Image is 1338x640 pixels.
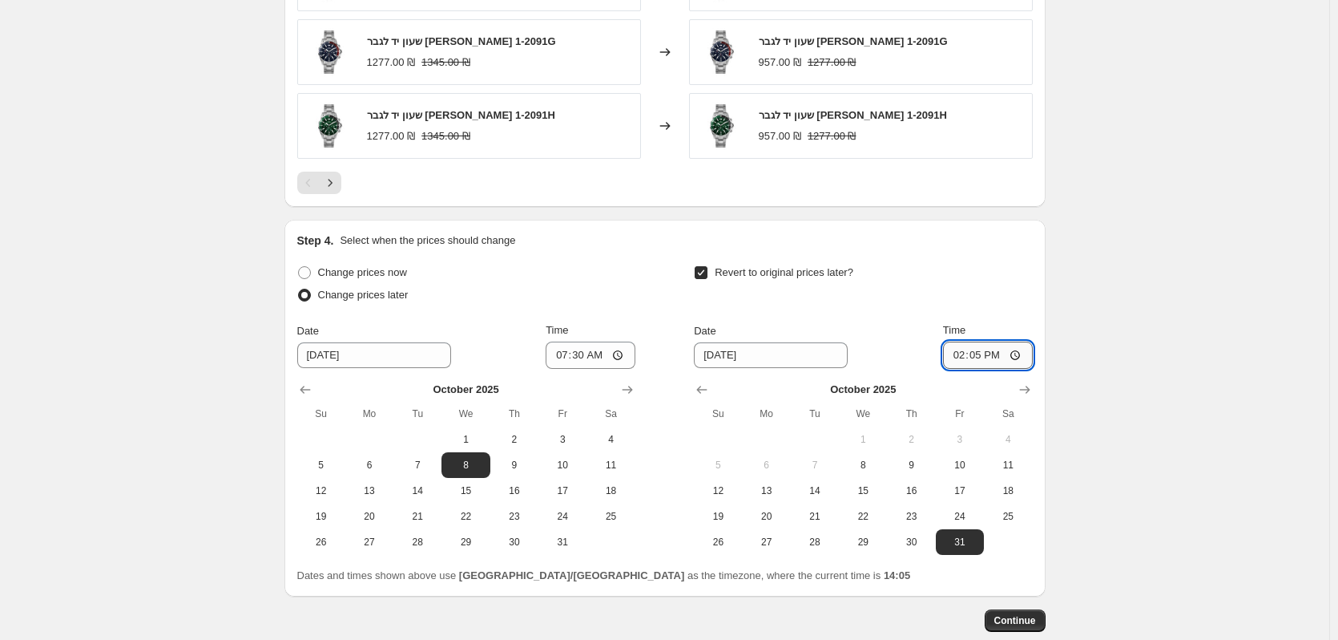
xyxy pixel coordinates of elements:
[586,504,635,529] button: Saturday October 25 2025
[694,452,742,478] button: Sunday October 5 2025
[297,401,345,427] th: Sunday
[593,510,628,523] span: 25
[694,504,742,529] button: Sunday October 19 2025
[994,614,1036,627] span: Continue
[352,484,387,497] span: 13
[698,102,746,150] img: 10207804_ddd54ca6-8342-4521-9580-0a13e1b248bd_80x.jpg
[743,504,791,529] button: Monday October 20 2025
[691,379,713,401] button: Show previous month, September 2025
[294,379,316,401] button: Show previous month, September 2025
[538,478,586,504] button: Friday October 17 2025
[421,128,470,144] strike: 1345.00 ₪
[759,35,948,47] span: שעון יד לגבר [PERSON_NAME] 1-2091G
[984,478,1032,504] button: Saturday October 18 2025
[393,452,441,478] button: Tuesday October 7 2025
[421,55,470,71] strike: 1345.00 ₪
[297,452,345,478] button: Sunday October 5 2025
[538,452,586,478] button: Friday October 10 2025
[490,401,538,427] th: Thursday
[990,484,1026,497] span: 18
[352,459,387,472] span: 6
[545,407,580,420] span: Fr
[538,427,586,452] button: Friday October 3 2025
[306,102,354,150] img: 10207804_ddd54ca6-8342-4521-9580-0a13e1b248bd_80x.jpg
[700,536,735,549] span: 26
[839,427,887,452] button: Wednesday October 1 2025
[694,529,742,555] button: Sunday October 26 2025
[797,484,832,497] span: 14
[400,459,435,472] span: 7
[352,536,387,549] span: 27
[845,510,881,523] span: 22
[448,484,483,497] span: 15
[393,478,441,504] button: Tuesday October 14 2025
[345,478,393,504] button: Monday October 13 2025
[749,407,784,420] span: Mo
[887,529,935,555] button: Thursday October 30 2025
[887,427,935,452] button: Thursday October 2 2025
[367,128,416,144] div: 1277.00 ₪
[845,407,881,420] span: We
[586,401,635,427] th: Saturday
[700,510,735,523] span: 19
[304,484,339,497] span: 12
[845,459,881,472] span: 8
[893,510,929,523] span: 23
[839,529,887,555] button: Wednesday October 29 2025
[942,484,977,497] span: 17
[545,433,580,446] span: 3
[538,504,586,529] button: Friday October 24 2025
[791,401,839,427] th: Tuesday
[990,433,1026,446] span: 4
[700,407,735,420] span: Su
[400,510,435,523] span: 21
[367,55,416,71] div: 1277.00 ₪
[694,478,742,504] button: Sunday October 12 2025
[936,478,984,504] button: Friday October 17 2025
[942,407,977,420] span: Fr
[743,452,791,478] button: Monday October 6 2025
[698,28,746,76] img: 10207803_8ba4d9ff-a054-4ca5-9598-2ff83bf6ab57_80x.jpg
[791,478,839,504] button: Tuesday October 14 2025
[318,289,409,301] span: Change prices later
[884,569,910,581] b: 14:05
[490,504,538,529] button: Thursday October 23 2025
[791,504,839,529] button: Tuesday October 21 2025
[367,35,556,47] span: שעון יד לגבר [PERSON_NAME] 1-2091G
[490,478,538,504] button: Thursday October 16 2025
[694,325,715,337] span: Date
[984,427,1032,452] button: Saturday October 4 2025
[297,325,319,337] span: Date
[441,478,490,504] button: Wednesday October 15 2025
[616,379,639,401] button: Show next month, November 2025
[546,342,635,369] input: 12:00
[797,536,832,549] span: 28
[593,407,628,420] span: Sa
[743,401,791,427] th: Monday
[545,459,580,472] span: 10
[984,401,1032,427] th: Saturday
[538,529,586,555] button: Friday October 31 2025
[845,536,881,549] span: 29
[791,529,839,555] button: Tuesday October 28 2025
[791,452,839,478] button: Tuesday October 7 2025
[839,504,887,529] button: Wednesday October 22 2025
[942,459,977,472] span: 10
[352,407,387,420] span: Mo
[497,484,532,497] span: 16
[936,401,984,427] th: Friday
[367,109,555,121] span: שעון יד לגבר [PERSON_NAME] 1-2091H
[749,459,784,472] span: 6
[943,324,965,336] span: Time
[1014,379,1036,401] button: Show next month, November 2025
[839,401,887,427] th: Wednesday
[400,484,435,497] span: 14
[400,407,435,420] span: Tu
[304,510,339,523] span: 19
[448,407,483,420] span: We
[441,452,490,478] button: Wednesday October 8 2025
[545,484,580,497] span: 17
[694,342,848,368] input: 9/30/2025
[441,427,490,452] button: Wednesday October 1 2025
[942,433,977,446] span: 3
